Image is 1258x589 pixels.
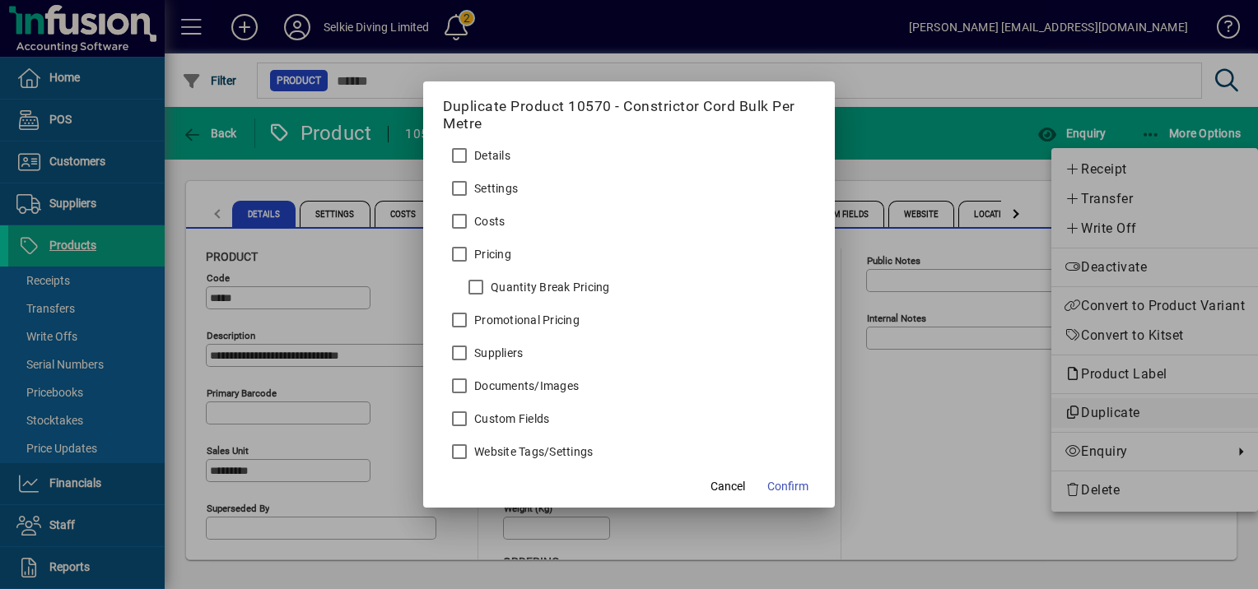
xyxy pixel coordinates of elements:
[471,312,580,328] label: Promotional Pricing
[443,98,815,132] h5: Duplicate Product 10570 - Constrictor Cord Bulk Per Metre
[471,213,505,230] label: Costs
[711,478,745,495] span: Cancel
[471,443,593,460] label: Website Tags/Settings
[471,378,579,394] label: Documents/Images
[701,471,754,501] button: Cancel
[471,410,549,427] label: Custom Fields
[471,246,511,262] label: Pricing
[761,471,815,501] button: Confirm
[471,147,510,164] label: Details
[471,180,518,197] label: Settings
[767,478,808,495] span: Confirm
[471,345,523,361] label: Suppliers
[487,279,610,295] label: Quantity Break Pricing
